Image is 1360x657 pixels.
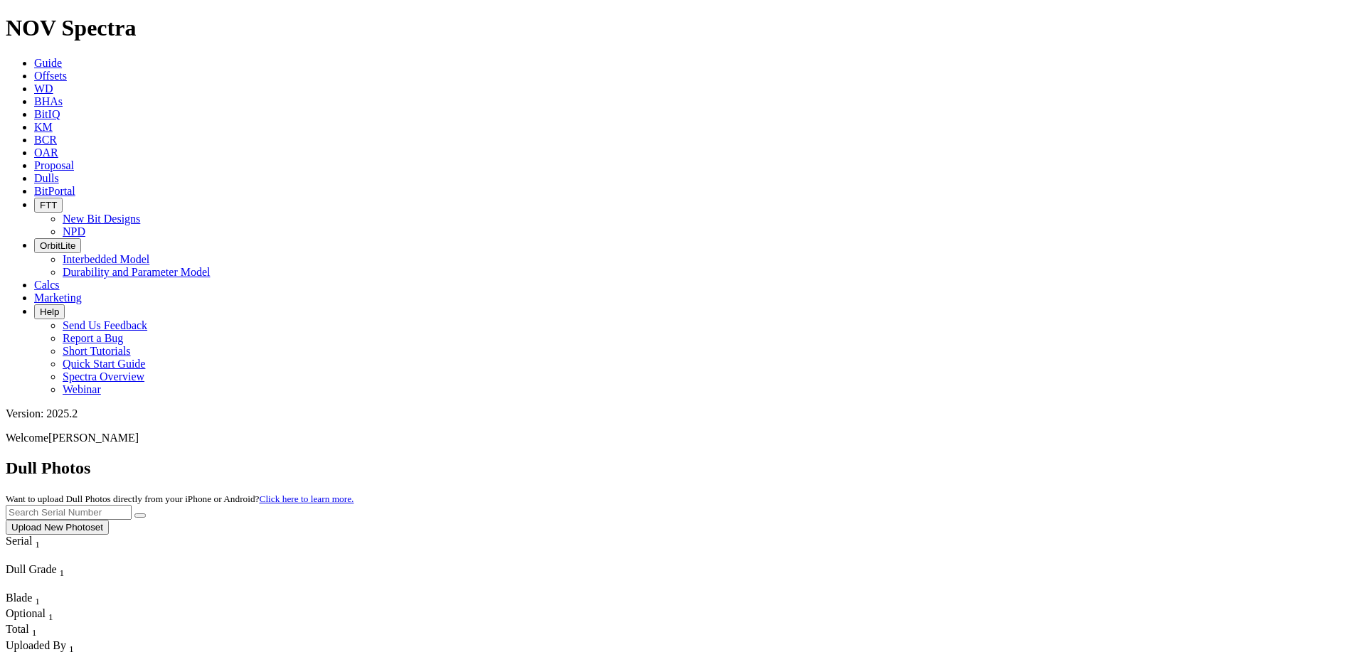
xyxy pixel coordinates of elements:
[6,639,66,651] span: Uploaded By
[6,15,1354,41] h1: NOV Spectra
[34,121,53,133] a: KM
[35,592,40,604] span: Sort None
[34,172,59,184] a: Dulls
[63,319,147,331] a: Send Us Feedback
[6,432,1354,444] p: Welcome
[6,623,55,639] div: Total Sort None
[34,159,74,171] a: Proposal
[6,459,1354,478] h2: Dull Photos
[63,383,101,395] a: Webinar
[6,563,105,579] div: Dull Grade Sort None
[34,57,62,69] a: Guide
[35,596,40,607] sub: 1
[6,607,55,623] div: Optional Sort None
[6,535,66,550] div: Serial Sort None
[48,432,139,444] span: [PERSON_NAME]
[6,639,139,655] div: Uploaded By Sort None
[6,535,32,547] span: Serial
[34,146,58,159] a: OAR
[60,563,65,575] span: Sort None
[260,493,354,504] a: Click here to learn more.
[34,95,63,107] a: BHAs
[40,200,57,210] span: FTT
[63,345,131,357] a: Short Tutorials
[6,550,66,563] div: Column Menu
[48,611,53,622] sub: 1
[34,304,65,319] button: Help
[34,238,81,253] button: OrbitLite
[6,520,109,535] button: Upload New Photoset
[34,292,82,304] a: Marketing
[63,253,149,265] a: Interbedded Model
[35,539,40,550] sub: 1
[34,70,67,82] a: Offsets
[69,643,74,654] sub: 1
[6,579,105,592] div: Column Menu
[34,134,57,146] a: BCR
[40,306,59,317] span: Help
[34,108,60,120] a: BitIQ
[34,198,63,213] button: FTT
[6,607,55,623] div: Sort None
[69,639,74,651] span: Sort None
[34,279,60,291] a: Calcs
[63,266,211,278] a: Durability and Parameter Model
[63,358,145,370] a: Quick Start Guide
[63,332,123,344] a: Report a Bug
[60,567,65,578] sub: 1
[6,592,55,607] div: Blade Sort None
[63,370,144,383] a: Spectra Overview
[32,628,37,639] sub: 1
[63,225,85,237] a: NPD
[6,623,55,639] div: Sort None
[48,607,53,619] span: Sort None
[34,82,53,95] a: WD
[6,563,105,592] div: Sort None
[6,535,66,563] div: Sort None
[6,592,55,607] div: Sort None
[40,240,75,251] span: OrbitLite
[35,535,40,547] span: Sort None
[6,493,354,504] small: Want to upload Dull Photos directly from your iPhone or Android?
[63,213,140,225] a: New Bit Designs
[6,592,32,604] span: Blade
[32,623,37,635] span: Sort None
[6,505,132,520] input: Search Serial Number
[6,563,57,575] span: Dull Grade
[6,407,1354,420] div: Version: 2025.2
[34,185,75,197] a: BitPortal
[6,607,46,619] span: Optional
[6,623,29,635] span: Total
